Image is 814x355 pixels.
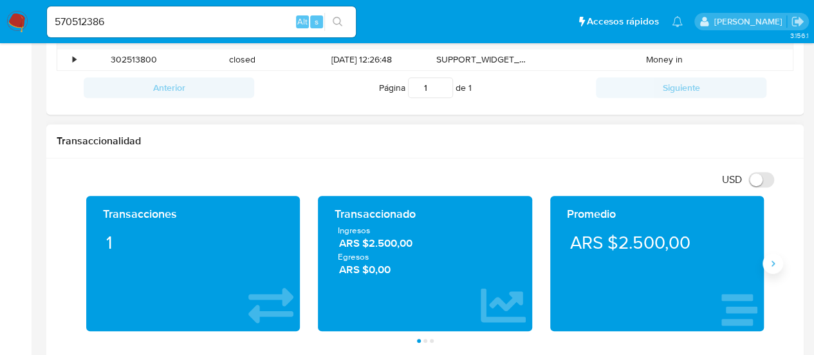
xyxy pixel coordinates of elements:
[427,49,535,70] div: SUPPORT_WIDGET_MP
[84,77,254,98] button: Anterior
[57,135,793,148] h1: Transaccionalidad
[791,15,804,28] a: Salir
[47,14,356,30] input: Buscar usuario o caso...
[315,15,319,28] span: s
[324,13,351,31] button: search-icon
[379,77,472,98] span: Página de
[73,32,76,44] div: •
[80,49,188,70] div: 302513800
[714,15,786,28] p: zoe.breuer@mercadolibre.com
[73,53,76,66] div: •
[672,16,683,27] a: Notificaciones
[535,49,793,70] div: Money in
[468,81,472,94] span: 1
[587,15,659,28] span: Accesos rápidos
[296,49,427,70] div: [DATE] 12:26:48
[188,49,296,70] div: closed
[596,77,766,98] button: Siguiente
[297,15,308,28] span: Alt
[790,30,808,41] span: 3.156.1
